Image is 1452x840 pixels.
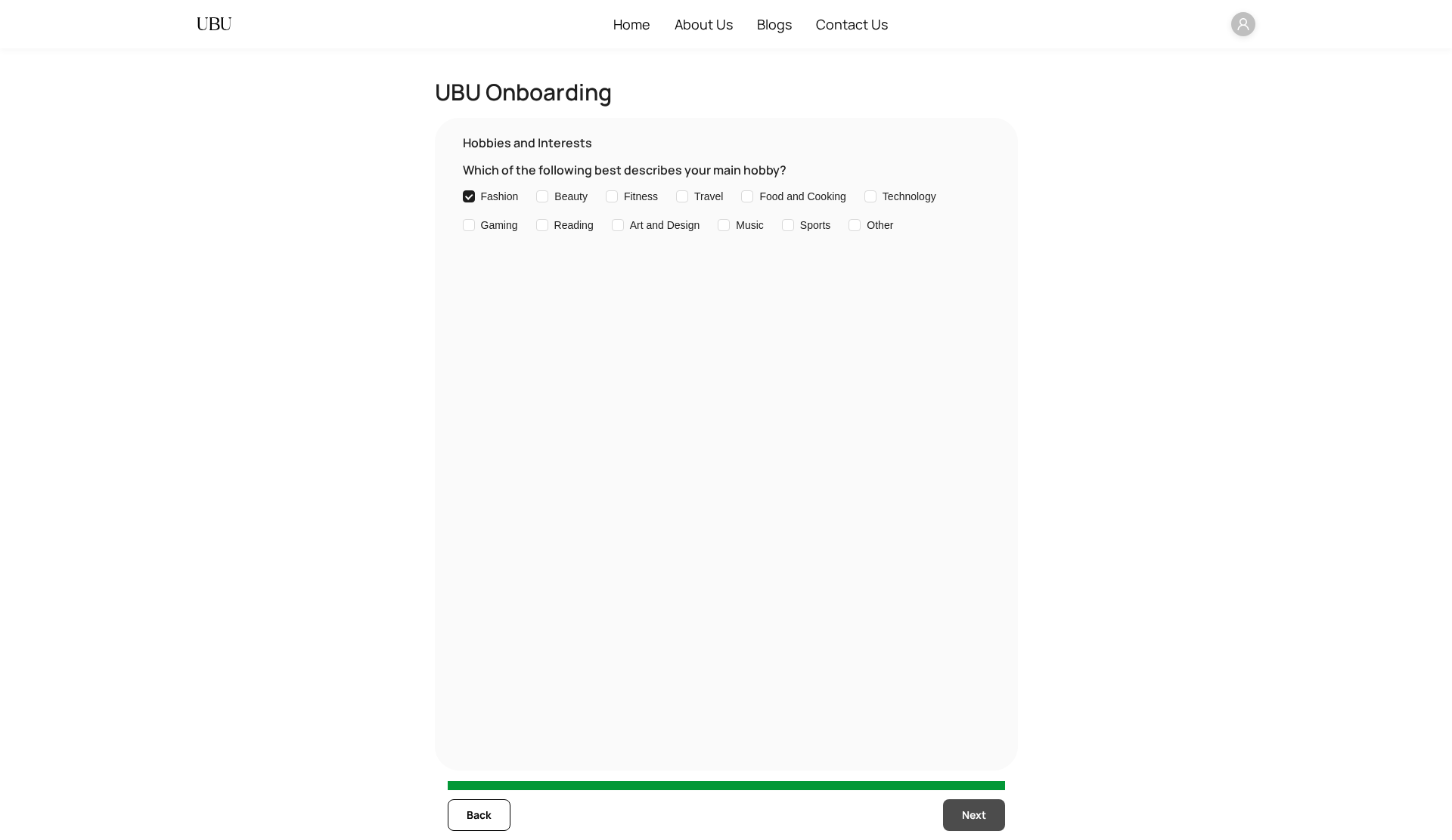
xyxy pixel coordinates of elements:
span: user [1236,17,1250,31]
span: Food and Cooking [759,188,845,205]
p: Which of the following best describes your main hobby? [463,161,990,179]
span: Gaming [481,217,518,233]
span: Sports [800,217,830,233]
span: Other [867,217,893,233]
span: Art and Design [630,217,700,233]
span: Fashion [481,188,519,205]
span: Next [962,807,986,823]
span: Reading [554,217,594,233]
h2: UBU Onboarding [435,79,1018,106]
button: Back [448,799,510,831]
span: Beauty [554,188,588,205]
span: Back [467,807,492,823]
button: Next [943,799,1005,831]
span: Technology [883,188,936,205]
span: Travel [694,188,723,205]
span: Fitness [624,188,658,205]
span: Music [736,217,764,233]
h6: Hobbies and Interests [463,134,990,152]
